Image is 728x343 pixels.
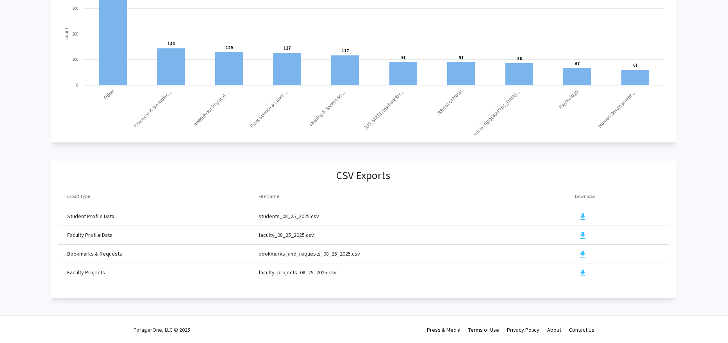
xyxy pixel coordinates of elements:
text: 91 [401,55,406,60]
td: faculty_projects_08_25_2025.csv [259,263,575,282]
td: Faculty Profile Data [58,226,259,245]
text: 127 [284,45,291,51]
a: Terms of Use [468,326,499,333]
td: students_08_25_2025.csv [259,207,575,226]
text: 67 [575,61,580,66]
td: Bookmarks & Requests [58,245,259,263]
a: Privacy Policy [507,326,539,333]
th: File Name [259,185,575,207]
h3: CSV Exports [336,169,390,182]
text: 86 [517,56,522,61]
a: Contact Us [569,326,594,333]
mat-icon: download [578,268,587,278]
text: 117 [342,48,349,53]
text: 200 [72,31,78,37]
text: Plant Science & Lands… [248,88,289,129]
mat-icon: download [578,212,587,222]
mat-icon: download [578,231,587,240]
text: Institute for Physical … [192,88,231,127]
iframe: Chat [6,308,33,337]
td: faculty_08_25_2025.csv [259,226,575,245]
td: bookmarks_and_requests_08_25_2025.csv [259,245,575,263]
text: Program in [GEOGRAPHIC_DATA]… [464,88,522,146]
text: 129 [226,45,233,50]
th: Download [575,185,669,207]
text: 144 [168,41,175,46]
text: 0 [76,82,78,88]
text: Human Development … [597,88,638,129]
text: 100 [72,57,78,62]
text: 61 [633,62,638,68]
a: Press & Media [427,326,460,333]
a: About [547,326,561,333]
text: School of Music [435,88,464,116]
text: [US_STATE] Institute for… [363,88,406,131]
text: 91 [459,55,464,60]
text: Count [63,28,69,40]
th: Export Type [58,185,259,207]
text: Chemical & Biomolec… [133,88,174,129]
text: Other [102,88,116,101]
td: Faculty Projects [58,263,259,282]
mat-icon: download [578,250,587,259]
text: Hearing & Speech Sci… [308,88,348,128]
td: Student Profile Data [58,207,259,226]
text: Psychology [557,88,580,110]
text: 300 [72,5,78,11]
